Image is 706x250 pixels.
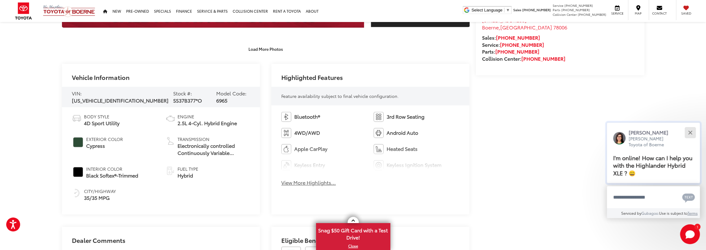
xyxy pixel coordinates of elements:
[482,55,565,62] strong: Collision Center:
[281,74,343,81] h2: Highlighted Features
[621,210,641,216] span: Serviced by
[387,113,424,120] span: 3rd Row Seating
[613,154,692,177] span: I'm online! How can I help you with the Highlander Hybrid XLE ? 😀
[281,144,291,154] img: Apple CarPlay
[86,166,138,172] span: Interior Color
[73,137,83,147] span: #2D4C36
[374,112,384,122] img: 3rd Row Seating
[687,210,698,216] a: Terms
[73,167,83,177] span: #000000
[679,11,693,15] span: Saved
[564,3,593,8] span: [PHONE_NUMBER]
[659,210,687,216] span: Use is subject to
[522,7,551,12] span: [PHONE_NUMBER]
[553,24,567,31] span: 78006
[680,224,700,244] button: Toggle Chat Window
[72,237,250,250] h2: Dealer Comments
[178,136,250,142] span: Transmission
[72,90,82,97] span: VIN:
[216,90,247,97] span: Model Code:
[72,74,129,81] h2: Vehicle Information
[683,126,697,139] button: Close
[294,129,320,136] span: 4WD/AWD
[500,24,552,31] span: [GEOGRAPHIC_DATA]
[86,172,138,179] span: Black Softex®-Trimmed
[43,5,95,17] img: Vic Vaughan Toyota of Boerne
[178,113,237,120] span: Engine
[317,224,390,243] span: Snag $50 Gift Card with a Test Drive!
[513,7,521,12] span: Sales
[496,34,540,41] a: [PHONE_NUMBER]
[482,48,539,55] strong: Parts:
[553,3,563,8] span: Service
[553,12,577,17] span: Collision Center
[84,120,120,127] span: 4D Sport Utility
[86,142,123,149] span: Cypress
[652,11,667,15] span: Contact
[610,11,624,15] span: Service
[84,113,120,120] span: Body Style
[629,136,674,148] p: [PERSON_NAME] Toyota of Boerne
[178,120,237,127] span: 2.5L 4-Cyl. Hybrid Engine
[641,210,659,216] a: Gubagoo.
[387,129,418,136] span: Android Auto
[244,43,287,54] button: Load More Photos
[281,112,291,122] img: Bluetooth®
[482,16,567,31] a: [STREET_ADDRESS] Boerne,[GEOGRAPHIC_DATA] 78006
[178,172,198,179] span: Hybrid
[281,128,291,138] img: 4WD/AWD
[680,224,700,244] svg: Start Chat
[178,142,250,156] span: Electronically controlled Continuously Variable Transmission (ECVT) / All-Wheel Drive
[374,144,384,154] img: Heated Seats
[506,8,510,12] span: ▼
[553,7,560,12] span: Parts
[281,179,336,186] button: View More Highlights...
[173,90,192,97] span: Stock #:
[178,166,198,172] span: Fuel Type
[84,188,116,194] span: City/Highway
[482,41,544,48] strong: Service:
[482,24,567,31] span: ,
[696,225,698,228] span: 1
[500,41,544,48] a: [PHONE_NUMBER]
[631,11,645,15] span: Map
[281,237,459,247] h2: Eligible Benefits
[482,34,540,41] strong: Sales:
[374,128,384,138] img: Android Auto
[495,48,539,55] a: [PHONE_NUMBER]
[607,123,700,218] div: Close[PERSON_NAME][PERSON_NAME] Toyota of BoerneI'm online! How can I help you with the Highlande...
[216,97,227,104] span: 6965
[281,93,399,99] span: Feature availability subject to final vehicle configuration.
[561,7,590,12] span: [PHONE_NUMBER]
[607,186,700,208] textarea: Type your message
[682,193,695,203] svg: Text
[72,97,169,104] span: [US_VEHICLE_IDENTIFICATION_NUMBER]
[578,12,606,17] span: [PHONE_NUMBER]
[629,129,674,136] p: [PERSON_NAME]
[521,55,565,62] a: [PHONE_NUMBER]
[471,8,510,12] a: Select Language​
[294,113,320,120] span: Bluetooth®
[173,97,202,104] span: SS37B377*O
[72,188,82,198] img: Fuel Economy
[84,194,116,201] span: 35/35 MPG
[86,136,123,142] span: Exterior Color
[482,24,499,31] span: Boerne
[471,8,502,12] span: Select Language
[680,190,697,204] button: Chat with SMS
